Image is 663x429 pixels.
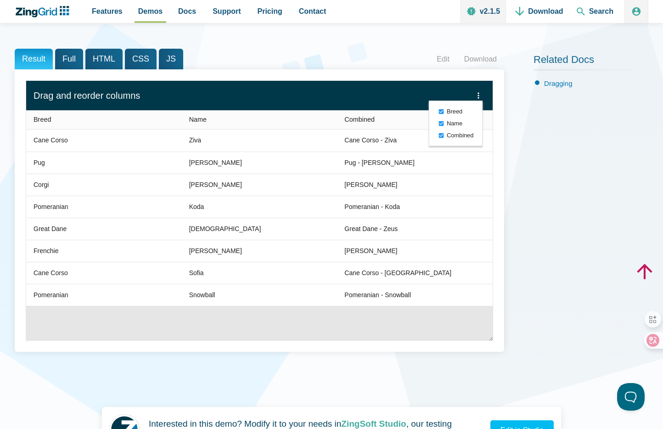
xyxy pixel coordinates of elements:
span: Pricing [258,5,282,17]
a: Dragging [544,79,573,87]
div: [PERSON_NAME] [189,246,242,257]
span: Contact [299,5,326,17]
span: Name [189,116,207,123]
div: Pomeranian [34,202,68,213]
div: Ziva [189,135,201,146]
div: Pug - [PERSON_NAME] [344,158,485,169]
div: [DEMOGRAPHIC_DATA] [189,224,261,235]
h2: Related Docs [534,53,648,71]
strong: ZingSoft Studio [341,419,406,429]
span: HTML [85,49,123,69]
div: Pomeranian - Snowball [344,290,485,301]
span: Demos [138,5,163,17]
span: Combined [344,116,375,123]
span: Features [92,5,123,17]
div: Pug [34,158,45,169]
span: Result [15,49,53,69]
span: Breed [34,116,51,123]
div: Drag and reorder columns [34,88,472,103]
span: Full [55,49,83,69]
a: ZingChart Logo. Click to return to the homepage [15,6,74,17]
div: [PERSON_NAME] [189,158,242,169]
div: Pomeranian - Koda [344,202,485,213]
iframe: Help Scout Beacon - Open [617,383,645,411]
div: Koda [189,202,204,213]
div: Great Dane [34,224,67,235]
div: Cane Corso - [GEOGRAPHIC_DATA] [344,268,485,279]
div: [PERSON_NAME] [189,180,242,191]
div: Cane Corso [34,268,68,279]
zg-button: menu [472,81,485,110]
span: Docs [178,5,196,17]
div: Pomeranian [34,290,68,301]
div: Corgi [34,180,49,191]
span: CSS [125,49,157,69]
a: Download [457,52,504,66]
a: Edit [429,52,457,66]
span: JS [159,49,183,69]
div: Cane Corso [34,135,68,146]
div: [PERSON_NAME] [344,246,485,257]
div: Sofia [189,268,204,279]
div: Frenchie [34,246,58,257]
span: Support [213,5,241,17]
div: [PERSON_NAME] [344,180,485,191]
div: Great Dane - Zeus [344,224,485,235]
div: Snowball [189,290,215,301]
div: Cane Corso - Ziva [344,135,485,146]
